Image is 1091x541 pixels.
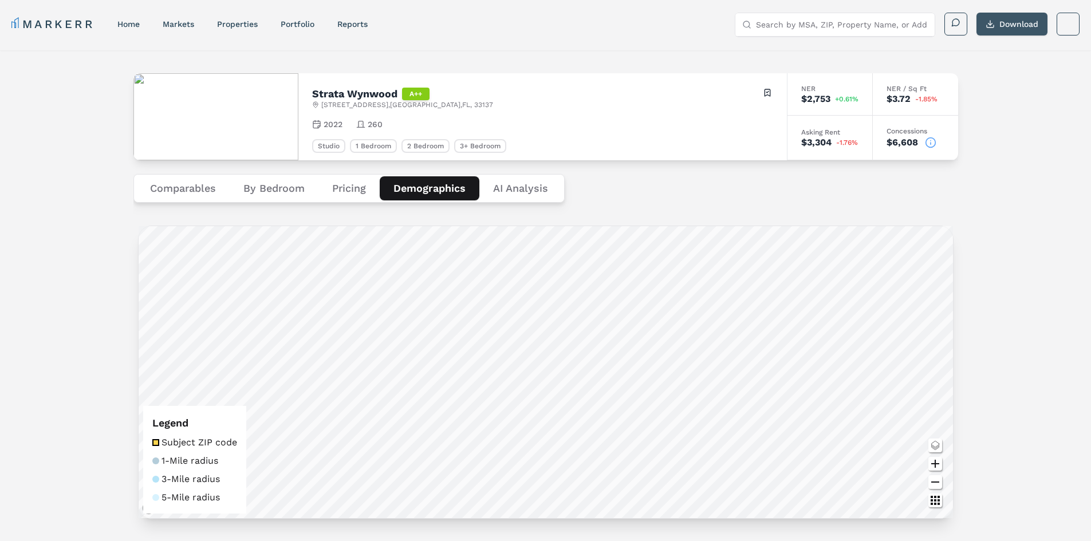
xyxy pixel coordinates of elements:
[281,19,314,29] a: Portfolio
[801,138,832,147] div: $3,304
[454,139,506,153] div: 3+ Bedroom
[887,85,944,92] div: NER / Sq Ft
[117,19,140,29] a: home
[136,176,230,200] button: Comparables
[312,139,345,153] div: Studio
[152,472,237,486] li: 3-Mile radius
[152,454,237,468] li: 1-Mile radius
[142,501,192,515] a: Mapbox logo
[928,493,942,507] button: Other options map button
[217,19,258,29] a: properties
[756,13,928,36] input: Search by MSA, ZIP, Property Name, or Address
[835,96,858,102] span: +0.61%
[928,439,942,452] button: Change style map button
[318,176,380,200] button: Pricing
[230,176,318,200] button: By Bedroom
[976,13,1047,35] button: Download
[163,19,194,29] a: markets
[887,94,911,104] div: $3.72
[401,139,450,153] div: 2 Bedroom
[324,119,342,130] span: 2022
[801,85,858,92] div: NER
[479,176,562,200] button: AI Analysis
[152,436,237,449] li: Subject ZIP code
[368,119,383,130] span: 260
[887,128,944,135] div: Concessions
[380,176,479,200] button: Demographics
[321,100,493,109] span: [STREET_ADDRESS] , [GEOGRAPHIC_DATA] , FL , 33137
[139,226,953,518] canvas: Map
[928,457,942,471] button: Zoom in map button
[402,88,430,100] div: A++
[11,16,94,32] a: MARKERR
[887,138,918,147] div: $6,608
[836,139,858,146] span: -1.76%
[801,129,858,136] div: Asking Rent
[928,475,942,489] button: Zoom out map button
[350,139,397,153] div: 1 Bedroom
[915,96,938,102] span: -1.85%
[312,89,397,99] h2: Strata Wynwood
[152,415,237,431] h3: Legend
[337,19,368,29] a: reports
[801,94,830,104] div: $2,753
[152,491,237,504] li: 5-Mile radius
